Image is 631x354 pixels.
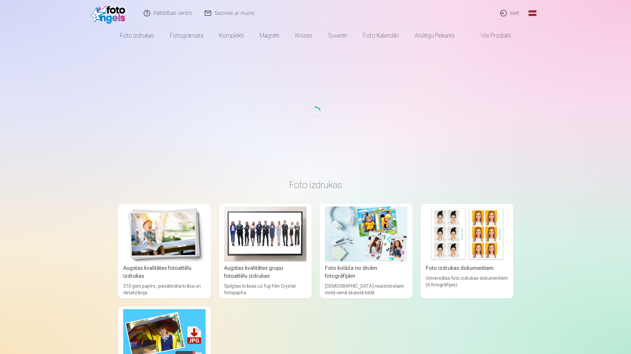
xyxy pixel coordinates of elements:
[320,26,355,45] a: Suvenīri
[252,26,287,45] a: Magnēti
[322,264,410,280] div: Foto kolāža no divām fotogrāfijām
[426,207,508,262] img: Foto izdrukas dokumentiem
[162,26,211,45] a: Fotogrāmata
[112,26,162,45] a: Foto izdrukas
[121,264,208,280] div: Augstas kvalitātes fotoattēlu izdrukas
[320,204,413,299] a: Foto kolāža no divām fotogrāfijāmFoto kolāža no divām fotogrāfijām[DEMOGRAPHIC_DATA] neaizmirstam...
[462,26,519,45] a: Visi produkti
[211,26,252,45] a: Komplekti
[423,275,511,296] div: Universālas foto izdrukas dokumentiem (6 fotogrāfijas)
[123,207,206,262] img: Augstas kvalitātes fotoattēlu izdrukas
[224,207,306,262] img: Augstas kvalitātes grupu fotoattēlu izdrukas
[287,26,320,45] a: Krūzes
[219,204,312,299] a: Augstas kvalitātes grupu fotoattēlu izdrukasAugstas kvalitātes grupu fotoattēlu izdrukasSpilgtas ...
[91,3,129,24] img: /fa1
[420,204,513,299] a: Foto izdrukas dokumentiemFoto izdrukas dokumentiemUniversālas foto izdrukas dokumentiem (6 fotogr...
[221,283,309,296] div: Spilgtas krāsas uz Fuji Film Crystal fotopapīra
[221,264,309,280] div: Augstas kvalitātes grupu fotoattēlu izdrukas
[407,26,462,45] a: Atslēgu piekariņi
[118,204,211,299] a: Augstas kvalitātes fotoattēlu izdrukasAugstas kvalitātes fotoattēlu izdrukas210 gsm papīrs, piesā...
[322,283,410,296] div: [DEMOGRAPHIC_DATA] neaizmirstami mirkļi vienā skaistā bildē
[355,26,407,45] a: Foto kalendāri
[123,179,508,191] h3: Foto izdrukas
[423,264,511,272] div: Foto izdrukas dokumentiem
[325,207,407,262] img: Foto kolāža no divām fotogrāfijām
[121,283,208,296] div: 210 gsm papīrs, piesātināta krāsa un detalizācija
